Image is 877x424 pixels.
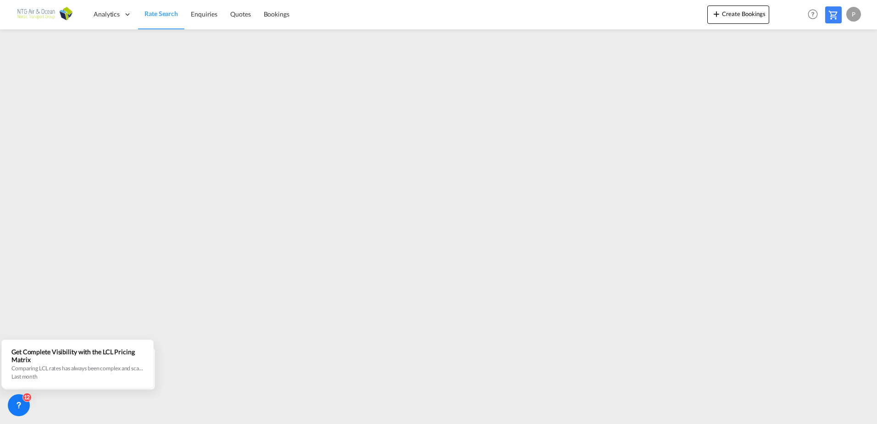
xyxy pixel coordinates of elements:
span: Analytics [94,10,120,19]
div: P [846,7,861,22]
span: Quotes [230,10,250,18]
span: Help [805,6,821,22]
md-icon: icon-plus 400-fg [711,8,722,19]
button: icon-plus 400-fgCreate Bookings [707,6,769,24]
span: Enquiries [191,10,217,18]
img: e656f910b01211ecad38b5b032e214e6.png [14,4,76,25]
span: Rate Search [144,10,178,17]
span: Bookings [264,10,289,18]
div: Help [805,6,825,23]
